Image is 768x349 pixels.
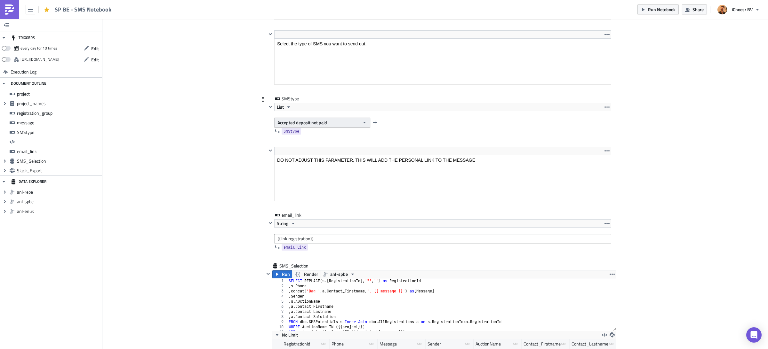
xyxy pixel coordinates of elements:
[321,270,357,278] button: anl-spbe
[17,120,100,126] span: message
[282,212,307,218] span: email_link
[264,270,272,278] button: Hide content
[3,3,334,13] body: Rich Text Area. Press ALT-0 for help.
[282,331,298,338] span: No Limit
[284,339,310,349] div: RegistrationId
[11,176,46,187] div: DATA EXPLORER
[272,304,288,309] div: 6
[3,5,334,13] body: Rich Text Area. Press ALT-0 for help.
[17,208,100,214] span: anl-enuk
[648,6,676,13] span: Run Notebook
[292,270,321,278] button: Render
[304,270,318,278] span: Render
[732,6,753,13] span: iChoosr BV
[15,12,334,22] li: FInal SMS: Envie de profiter de votre propre énergie solaire ? Dernière chance ! Consultez votre ...
[17,158,100,164] span: SMS_Selection
[272,294,288,299] div: 4
[572,339,608,349] div: Contact_Lastname
[20,55,59,64] div: https://pushmetrics.io/api/v1/report/75rQK9JlZ4/webhook?token=0cb4af96c53e42469b98bf3f00bd7ded
[330,270,348,278] span: anl-spbe
[3,3,334,27] body: Rich Text Area. Press ALT-0 for help.
[3,3,320,8] p: SPBE: {{ SMStype }} SMS data export for group {{ registration_group }} in the {{ project }} aucti...
[282,128,301,135] a: SMStype
[81,55,102,65] button: Edit
[267,103,274,111] button: Hide content
[275,39,611,84] iframe: Rich Text Area
[11,32,35,43] div: TRIGGERS
[637,4,679,14] button: Run Notebook
[3,3,334,8] p: Example message Wallonia:
[380,339,397,349] div: Message
[272,319,288,324] div: 9
[272,283,288,289] div: 2
[274,118,370,128] button: Accepted deposit not paid
[3,3,334,8] body: Rich Text Area. Press ALT-0 for help.
[17,168,100,174] span: Slack_Export
[11,78,46,89] div: DOCUMENT OUTLINE
[277,220,288,227] span: String
[3,5,334,13] h2: Message
[3,5,334,13] h2: SMS Type
[267,219,274,227] button: Hide content
[272,330,288,335] div: 11
[275,103,293,111] button: List
[692,6,704,13] span: Share
[279,263,309,269] span: SMS_Selection
[272,278,288,283] div: 1
[17,110,100,116] span: registration_group
[717,4,728,15] img: Avatar
[81,43,102,53] button: Edit
[3,17,320,22] p: Don't forget to update the with the sent messages.
[53,17,79,22] a: google sheet
[267,30,274,38] button: Hide content
[3,6,334,16] h1: Parameters for SMS selection
[282,244,308,251] a: email_link
[4,4,15,15] img: PushMetrics
[17,101,100,106] span: project_names
[17,149,100,154] span: email_link
[3,5,334,13] h2: Registration groups
[3,3,320,22] body: Rich Text Area. Press ALT-0 for help.
[17,189,100,195] span: anl-rebe
[284,244,306,251] span: email_link
[272,299,288,304] div: 5
[277,103,284,111] span: List
[524,339,561,349] div: Contact_Firstname
[272,270,292,278] button: Run
[15,22,334,27] li: Deposit SMS: Vos propres panneaux solaires ? Payez votre caution avant la fin de cette semaine vi...
[91,56,99,63] span: Edit
[428,339,441,349] div: Sender
[272,314,288,319] div: 8
[3,3,334,8] p: Example message [GEOGRAPHIC_DATA]:
[3,3,334,8] p: Example: '[GEOGRAPHIC_DATA] spring 2024', '[GEOGRAPHIC_DATA] 2024'
[284,128,299,135] span: SMStype
[17,199,100,205] span: anl-spbe
[282,96,307,102] span: SMStype
[267,147,274,154] button: Hide content
[55,6,112,13] span: SP BE - SMS Notebook
[476,339,501,349] div: AuctionName
[275,220,298,227] button: String
[272,309,288,314] div: 7
[275,155,611,201] iframe: Rich Text Area
[17,129,100,135] span: SMStype
[682,4,707,14] button: Share
[332,339,344,349] div: Phone
[20,43,57,53] div: every day for 10 times
[3,3,334,13] p: Enter the project, we expect a specific format where each project is within single quotes and eac...
[15,17,334,27] li: Deposit SMS: Je eigen zonnepanelen? Betaal voor het einde van deze week je waarborg voor de groep...
[277,119,327,126] span: Accepted deposit not paid
[17,91,100,97] span: project
[3,3,334,8] p: Enter the group/groups you want to select, if you want to select multiple groups separate the num...
[272,324,288,330] div: 10
[272,289,288,294] div: 3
